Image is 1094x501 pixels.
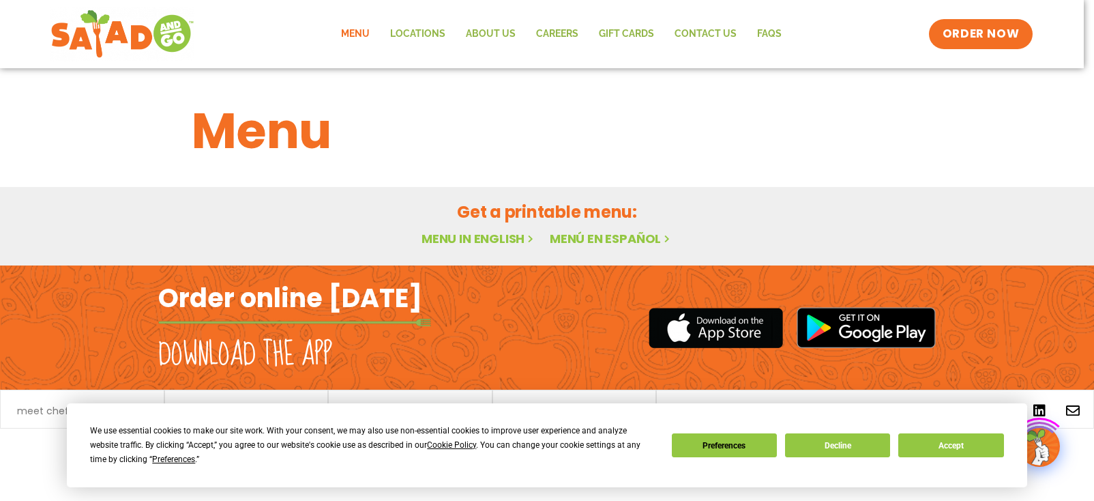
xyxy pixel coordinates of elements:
[943,26,1019,42] span: ORDER NOW
[331,18,792,50] nav: Menu
[664,18,747,50] a: Contact Us
[17,406,147,416] a: meet chef [PERSON_NAME]
[898,433,1003,457] button: Accept
[672,433,777,457] button: Preferences
[158,281,422,315] h2: Order online [DATE]
[152,455,195,464] span: Preferences
[192,200,902,224] h2: Get a printable menu:
[67,403,1027,487] div: Cookie Consent Prompt
[158,319,431,326] img: fork
[589,18,664,50] a: GIFT CARDS
[797,307,936,348] img: google_play
[427,440,476,450] span: Cookie Policy
[50,7,194,61] img: new-SAG-logo-768×292
[422,230,536,247] a: Menu in English
[192,94,902,168] h1: Menu
[649,306,783,350] img: appstore
[158,336,332,374] h2: Download the app
[331,18,380,50] a: Menu
[785,433,890,457] button: Decline
[456,18,526,50] a: About Us
[526,18,589,50] a: Careers
[550,230,672,247] a: Menú en español
[747,18,792,50] a: FAQs
[90,424,655,467] div: We use essential cookies to make our site work. With your consent, we may also use non-essential ...
[380,18,456,50] a: Locations
[929,19,1033,49] a: ORDER NOW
